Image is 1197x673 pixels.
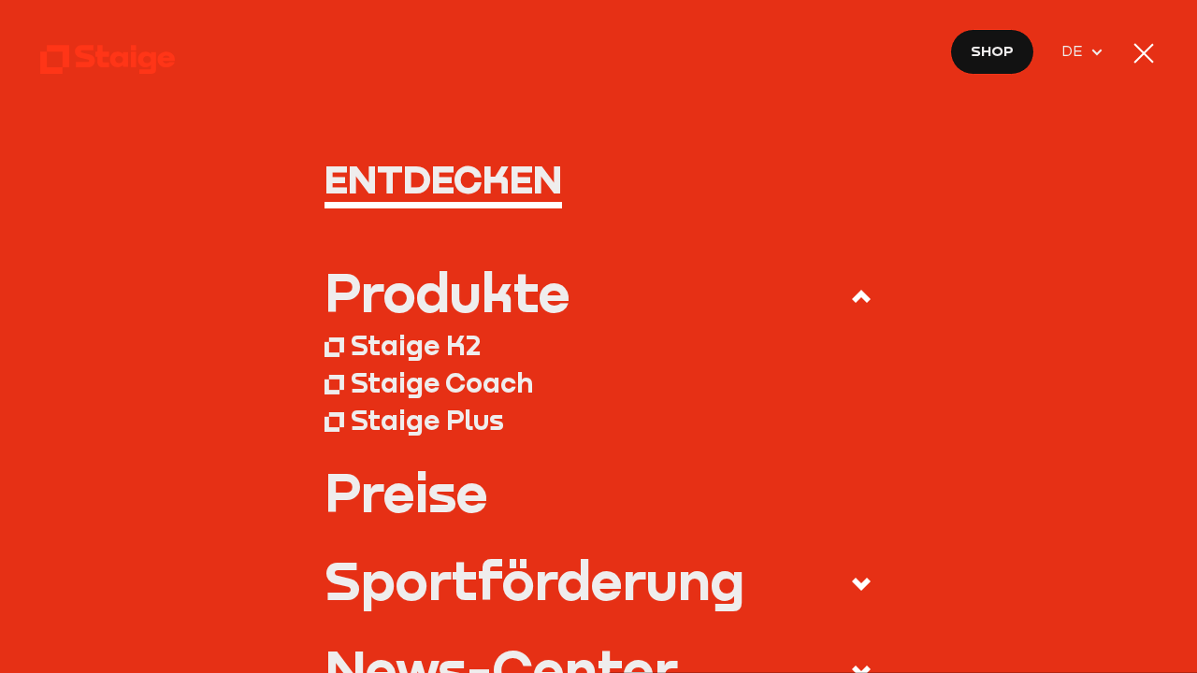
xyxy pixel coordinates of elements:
a: Staige K2 [324,327,873,365]
a: Staige Plus [324,402,873,439]
div: Produkte [324,265,570,319]
div: Staige Plus [351,404,504,437]
a: Staige Coach [324,365,873,402]
span: Shop [971,39,1014,63]
a: Shop [950,29,1035,74]
div: Staige Coach [351,366,533,400]
div: Sportförderung [324,553,744,607]
span: DE [1061,39,1089,63]
div: Staige K2 [351,329,481,363]
a: Preise [324,465,873,519]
